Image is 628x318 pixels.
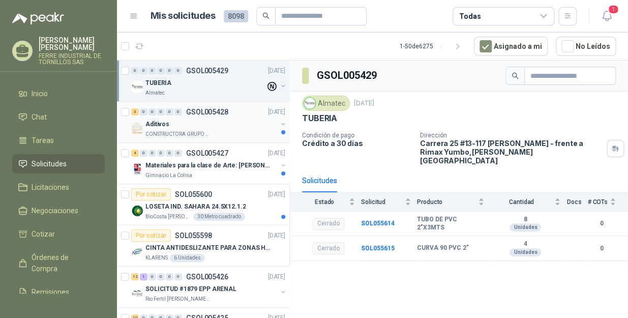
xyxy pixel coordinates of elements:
div: 30 Metro cuadrado [193,213,245,221]
span: 8098 [224,10,248,22]
span: search [512,72,519,79]
p: SOLICITUD #1879 EPP ARENAL [145,284,236,294]
span: 1 [608,5,619,14]
span: Licitaciones [32,182,69,193]
p: CINTA ANTIDESLIZANTE PARA ZONAS HUMEDAS [145,243,272,253]
p: GSOL005428 [186,108,228,115]
p: TUBERIA [302,113,337,124]
a: Remisiones [12,282,105,302]
p: Carrera 25 #13-117 [PERSON_NAME] - frente a Rimax Yumbo , [PERSON_NAME][GEOGRAPHIC_DATA] [420,139,603,165]
div: 0 [174,150,182,157]
span: Órdenes de Compra [32,252,95,274]
img: Company Logo [131,287,143,299]
img: Company Logo [131,81,143,93]
button: Asignado a mi [474,37,548,56]
div: 0 [166,108,173,115]
div: Por cotizar [131,229,171,242]
p: [DATE] [268,190,285,199]
p: SOL055598 [175,232,212,239]
p: TUBERIA [145,78,171,88]
th: # COTs [587,192,628,211]
a: 12 1 0 0 0 0 GSOL005426[DATE] Company LogoSOLICITUD #1879 EPP ARENALRio Fertil [PERSON_NAME] S.A.S. [131,271,287,303]
div: Almatec [302,96,350,111]
a: Inicio [12,84,105,103]
span: search [262,12,270,19]
div: 12 [131,273,139,280]
div: Por cotizar [131,188,171,200]
th: Docs [566,192,587,211]
span: Producto [417,198,476,206]
div: 0 [140,67,147,74]
b: 4 [490,240,560,248]
p: GSOL005429 [186,67,228,74]
a: Por cotizarSOL055598[DATE] Company LogoCINTA ANTIDESLIZANTE PARA ZONAS HUMEDASKLARENS6 Unidades [117,225,289,267]
a: Por cotizarSOL055600[DATE] Company LogoLOSETA IND. SAHARA 24.5X12.1.2BioCosta [PERSON_NAME] Energ... [117,184,289,225]
p: LOSETA IND. SAHARA 24.5X12.1.2 [145,202,246,212]
p: Dirección [420,132,603,139]
p: [DATE] [268,272,285,282]
div: 0 [140,150,147,157]
p: CONSTRUCTORA GRUPO FIP [145,130,210,138]
div: 0 [166,67,173,74]
div: 4 [131,150,139,157]
a: Solicitudes [12,154,105,174]
p: GSOL005426 [186,273,228,280]
div: 0 [157,67,165,74]
span: Cotizar [32,228,55,240]
span: Estado [302,198,347,206]
p: Crédito a 30 días [302,139,412,148]
th: Estado [290,192,361,211]
img: Logo peakr [12,12,64,24]
p: BioCosta [PERSON_NAME] Energy S.A.S [145,213,191,221]
div: 0 [148,108,156,115]
a: 0 0 0 0 0 0 GSOL005429[DATE] Company LogoTUBERIAAlmatec [131,65,287,97]
div: 0 [166,150,173,157]
span: Solicitud [361,198,403,206]
b: CURVA 90 PVC 2" [417,244,469,252]
div: 0 [166,273,173,280]
span: Chat [32,111,47,123]
b: 8 [490,216,560,224]
div: Cerrado [313,218,344,230]
span: Inicio [32,88,48,99]
p: [DATE] [268,231,285,241]
th: Cantidad [490,192,566,211]
p: Gimnasio La Colina [145,171,192,180]
div: 0 [148,67,156,74]
div: Unidades [510,248,541,256]
div: 1 - 50 de 6275 [400,38,466,54]
div: 0 [174,273,182,280]
h1: Mis solicitudes [151,9,216,23]
img: Company Logo [131,163,143,176]
a: Chat [12,107,105,127]
a: SOL055614 [361,220,395,227]
a: 3 0 0 0 0 0 GSOL005428[DATE] Company LogoAditivosCONSTRUCTORA GRUPO FIP [131,106,287,138]
p: SOL055600 [175,191,212,198]
p: Materiales para la clase de Arte: [PERSON_NAME] [145,161,272,170]
h3: GSOL005429 [317,68,378,83]
a: Licitaciones [12,178,105,197]
div: Cerrado [313,242,344,254]
b: 0 [587,219,616,228]
button: No Leídos [556,37,616,56]
a: Tareas [12,131,105,150]
th: Producto [417,192,490,211]
a: 4 0 0 0 0 0 GSOL005427[DATE] Company LogoMateriales para la clase de Arte: [PERSON_NAME]Gimnasio ... [131,147,287,180]
span: Cantidad [490,198,552,206]
div: 0 [157,108,165,115]
div: Todas [459,11,481,22]
th: Solicitud [361,192,417,211]
a: SOL055615 [361,245,395,252]
div: 0 [157,273,165,280]
div: 6 Unidades [170,254,205,262]
div: Solicitudes [302,175,337,186]
p: KLARENS [145,254,168,262]
div: 0 [157,150,165,157]
div: 0 [131,67,139,74]
p: Aditivos [145,120,169,129]
a: Órdenes de Compra [12,248,105,278]
button: 1 [597,7,616,25]
img: Company Logo [131,122,143,134]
